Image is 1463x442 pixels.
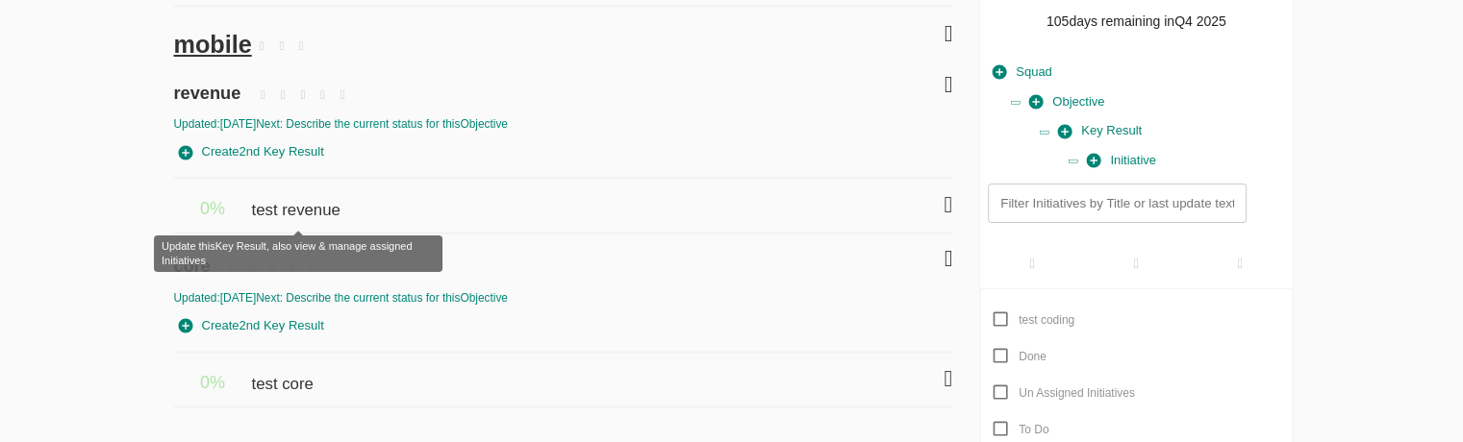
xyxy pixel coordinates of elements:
[993,61,1052,84] span: Squad
[174,290,953,307] div: Updated: [DATE] Next: Describe the current status for this Objective
[988,184,1246,223] input: Filter Initiatives by Title or last update text
[988,58,1057,87] button: Squad
[1029,91,1104,113] span: Objective
[1047,13,1226,29] span: 105 days remaining in Q4 2025
[1019,423,1048,436] span: To Do
[1024,87,1109,117] button: Objective
[1053,116,1147,146] button: Key Result
[1058,120,1142,142] span: Key Result
[174,311,329,341] button: Create2nd Key Result
[174,116,953,133] div: Updated: [DATE] Next: Describe the current status for this Objective
[200,373,225,392] span: 0 %
[1082,146,1161,176] button: Initiative
[174,234,215,279] span: core
[200,199,225,218] span: 0 %
[179,141,324,163] span: Create 2nd Key Result
[1019,313,1074,327] span: test coding
[1019,350,1047,363] span: Done
[179,315,324,337] span: Create 2nd Key Result
[251,354,317,396] span: test core
[174,61,246,106] span: revenue
[174,137,329,167] button: Create2nd Key Result
[1019,386,1135,400] span: Un Assigned Initiatives
[251,180,344,222] span: test revenue
[174,31,252,58] span: mobile
[1087,150,1156,172] span: Initiative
